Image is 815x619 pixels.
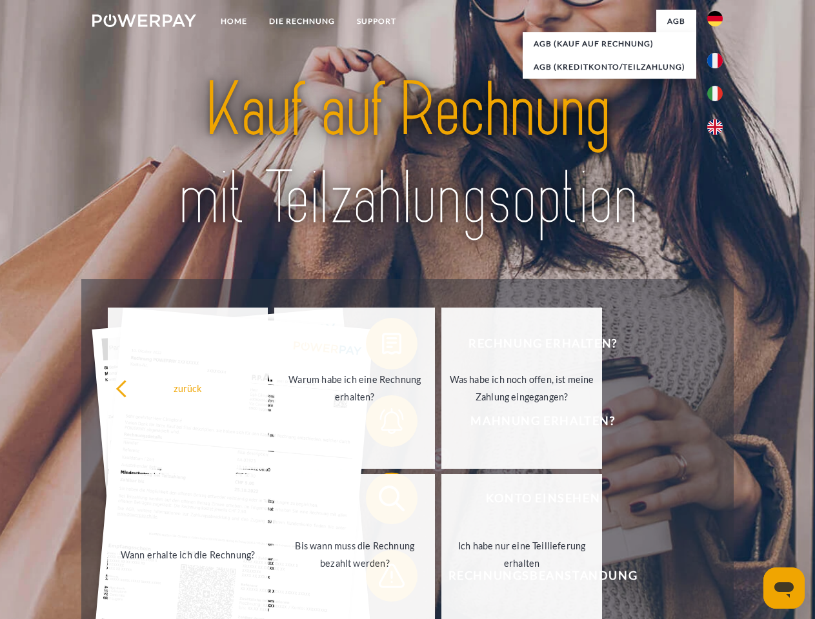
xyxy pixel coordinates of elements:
[763,567,805,609] iframe: Schaltfläche zum Öffnen des Messaging-Fensters
[123,62,692,247] img: title-powerpay_de.svg
[116,379,261,397] div: zurück
[441,308,602,469] a: Was habe ich noch offen, ist meine Zahlung eingegangen?
[707,119,723,135] img: en
[523,32,696,55] a: AGB (Kauf auf Rechnung)
[523,55,696,79] a: AGB (Kreditkonto/Teilzahlung)
[282,537,427,572] div: Bis wann muss die Rechnung bezahlt werden?
[449,537,594,572] div: Ich habe nur eine Teillieferung erhalten
[116,545,261,563] div: Wann erhalte ich die Rechnung?
[282,371,427,406] div: Warum habe ich eine Rechnung erhalten?
[258,10,346,33] a: DIE RECHNUNG
[707,86,723,101] img: it
[656,10,696,33] a: agb
[210,10,258,33] a: Home
[707,53,723,68] img: fr
[346,10,407,33] a: SUPPORT
[449,371,594,406] div: Was habe ich noch offen, ist meine Zahlung eingegangen?
[707,11,723,26] img: de
[92,14,196,27] img: logo-powerpay-white.svg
